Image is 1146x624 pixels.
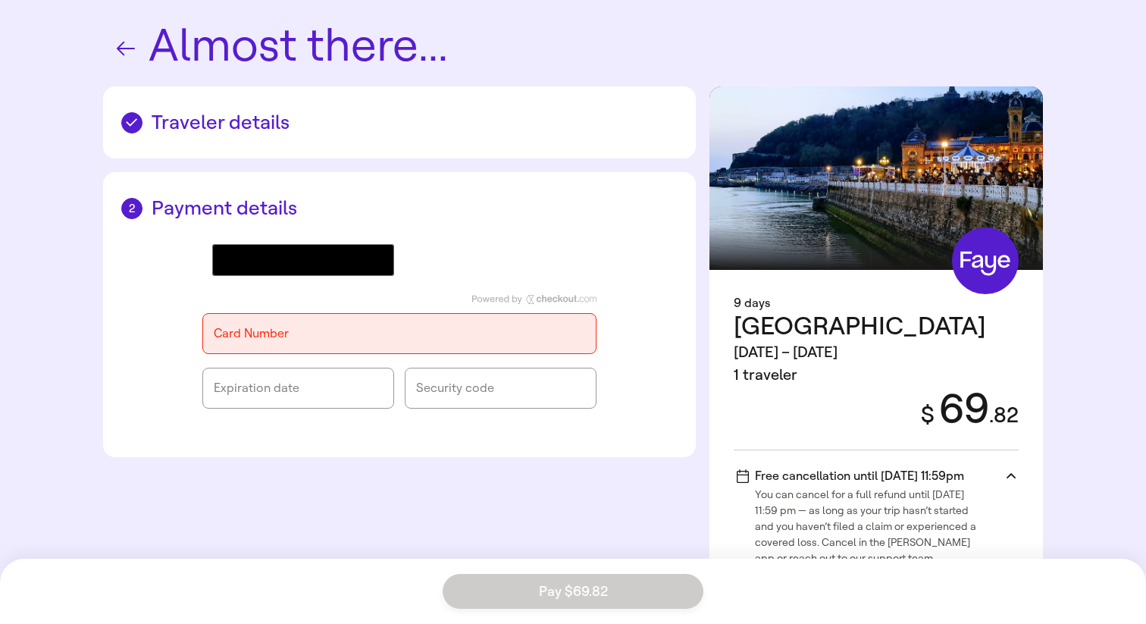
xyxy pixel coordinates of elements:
div: 69 [903,387,1019,431]
iframe: PayPal-paypal [405,244,587,276]
span: You can cancel for a full refund until [DATE] 11:59 pm — as long as your trip hasn’t started and ... [755,484,983,566]
span: Pay $69.82 [539,585,608,598]
iframe: checkout-frames-cardNumber [214,332,585,347]
div: [DATE] – [DATE] [734,341,986,364]
h1: Almost there... [103,22,1043,71]
iframe: checkout-frames-cvv [416,387,585,402]
button: Pay $69.82 [443,574,703,609]
h2: Payment details [121,196,678,220]
span: [GEOGRAPHIC_DATA] [734,311,986,341]
span: Free cancellation until [DATE] 11:59pm [737,469,964,483]
div: 1 traveler [734,364,986,387]
iframe: checkout-frames-expiryDate [214,387,383,402]
div: 9 days [734,294,1019,312]
button: Google Pay [212,244,394,276]
span: $ [921,401,935,428]
span: . 82 [989,403,1019,428]
h2: Traveler details [121,111,678,134]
